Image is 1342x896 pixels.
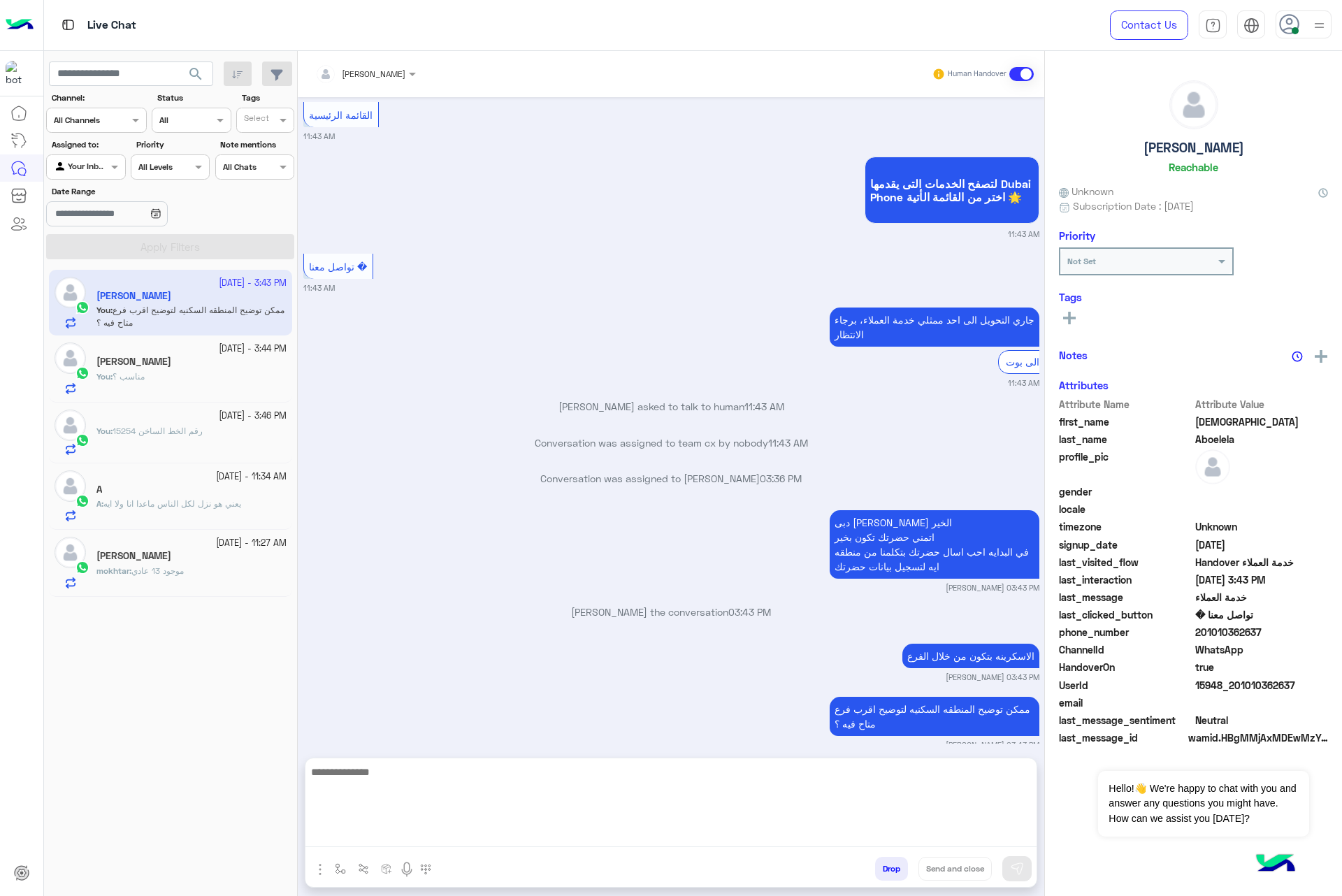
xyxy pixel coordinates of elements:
[1059,414,1192,429] span: first_name
[75,561,89,575] img: WhatsApp
[375,857,398,880] button: create order
[52,92,145,104] label: Channel:
[113,426,203,436] span: 15254 رقم الخط الساخن
[1195,713,1329,728] span: 0
[1059,229,1095,242] h6: Priority
[303,471,1039,486] p: Conversation was assigned to [PERSON_NAME]
[1059,449,1192,482] span: profile_pic
[1143,140,1244,156] h5: [PERSON_NAME]
[220,138,292,151] label: Note mentions
[96,565,131,576] b: :
[1195,607,1329,622] span: تواصل معنا �
[113,371,145,382] span: مناسب ؟
[46,234,294,259] button: Apply Filters
[998,350,1078,373] div: الرجوع الى بوت
[1195,414,1329,429] span: Mohammed
[75,433,89,447] img: WhatsApp
[1195,625,1329,640] span: 201010362637
[1195,484,1329,499] span: null
[830,697,1039,736] p: 25/9/2025, 3:43 PM
[303,399,1039,414] p: [PERSON_NAME] asked to talk to human
[103,498,241,509] span: يعني هو نزل لكل الناس ماعدا انا ولا ايه
[1205,17,1221,34] img: tab
[946,582,1039,593] small: [PERSON_NAME] 03:43 PM
[1059,695,1192,710] span: email
[216,470,287,484] small: [DATE] - 11:34 AM
[219,410,287,423] small: [DATE] - 3:46 PM
[352,857,375,880] button: Trigger scenario
[870,177,1034,203] span: لتصفح الخدمات التى يقدمها Dubai Phone اختر من القائمة الأتية 🌟
[96,550,171,562] h5: mokhtar hamed
[1251,840,1300,889] img: hulul-logo.png
[1059,184,1113,198] span: Unknown
[1195,695,1329,710] span: null
[96,371,110,382] span: You
[75,494,89,508] img: WhatsApp
[1292,351,1303,362] img: notes
[55,470,86,502] img: defaultAdmin.png
[1008,229,1039,240] small: 11:43 AM
[96,356,171,368] h5: Hussein Hassan
[1195,642,1329,657] span: 2
[1059,713,1192,728] span: last_message_sentiment
[1195,449,1230,484] img: defaultAdmin.png
[1195,555,1329,570] span: Handover خدمة العملاء
[242,112,269,128] div: Select
[1059,607,1192,622] span: last_clicked_button
[309,261,367,273] span: تواصل معنا �
[1170,81,1218,129] img: defaultAdmin.png
[1195,678,1329,693] span: 15948_201010362637
[768,437,808,449] span: 11:43 AM
[96,426,110,436] span: You
[918,857,992,881] button: Send and close
[1059,502,1192,516] span: locale
[1098,771,1308,837] span: Hello!👋 We're happy to chat with you and answer any questions you might have. How can we assist y...
[1243,17,1260,34] img: tab
[1059,432,1192,447] span: last_name
[1195,572,1329,587] span: 2025-09-25T12:43:32.2099947Z
[303,435,1039,450] p: Conversation was assigned to team cx by nobody
[75,366,89,380] img: WhatsApp
[87,16,136,35] p: Live Chat
[303,131,335,142] small: 11:43 AM
[1110,10,1188,40] a: Contact Us
[52,138,124,151] label: Assigned to:
[1059,397,1192,412] span: Attribute Name
[6,61,31,86] img: 1403182699927242
[96,498,101,509] span: A
[136,138,208,151] label: Priority
[1195,537,1329,552] span: 2025-02-28T19:11:40.728Z
[96,498,103,509] b: :
[728,606,771,618] span: 03:43 PM
[875,857,908,881] button: Drop
[1195,519,1329,534] span: Unknown
[312,861,329,878] img: send attachment
[1059,730,1185,745] span: last_message_id
[55,342,86,374] img: defaultAdmin.png
[1059,642,1192,657] span: ChannelId
[1059,484,1192,499] span: gender
[1195,660,1329,674] span: true
[52,185,208,198] label: Date Range
[96,484,102,496] h5: A
[946,672,1039,683] small: [PERSON_NAME] 03:43 PM
[830,308,1039,347] p: 25/9/2025, 11:43 AM
[830,510,1039,579] p: 25/9/2025, 3:43 PM
[335,863,346,874] img: select flow
[760,472,802,484] span: 03:36 PM
[1059,572,1192,587] span: last_interaction
[1188,730,1328,745] span: wamid.HBgMMjAxMDEwMzYyNjM3FQIAEhgUM0E3MzQyOTNEQjlDQjEzMUZFRTkA
[309,109,373,121] span: القائمة الرئيسية
[55,537,86,568] img: defaultAdmin.png
[219,342,287,356] small: [DATE] - 3:44 PM
[131,565,184,576] span: موجود 13 عادي
[187,66,204,82] span: search
[342,68,405,79] span: [PERSON_NAME]
[1073,198,1194,213] span: Subscription Date : [DATE]
[96,371,113,382] b: :
[242,92,293,104] label: Tags
[1315,350,1327,363] img: add
[1010,862,1024,876] img: send message
[1059,537,1192,552] span: signup_date
[1195,397,1329,412] span: Attribute Value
